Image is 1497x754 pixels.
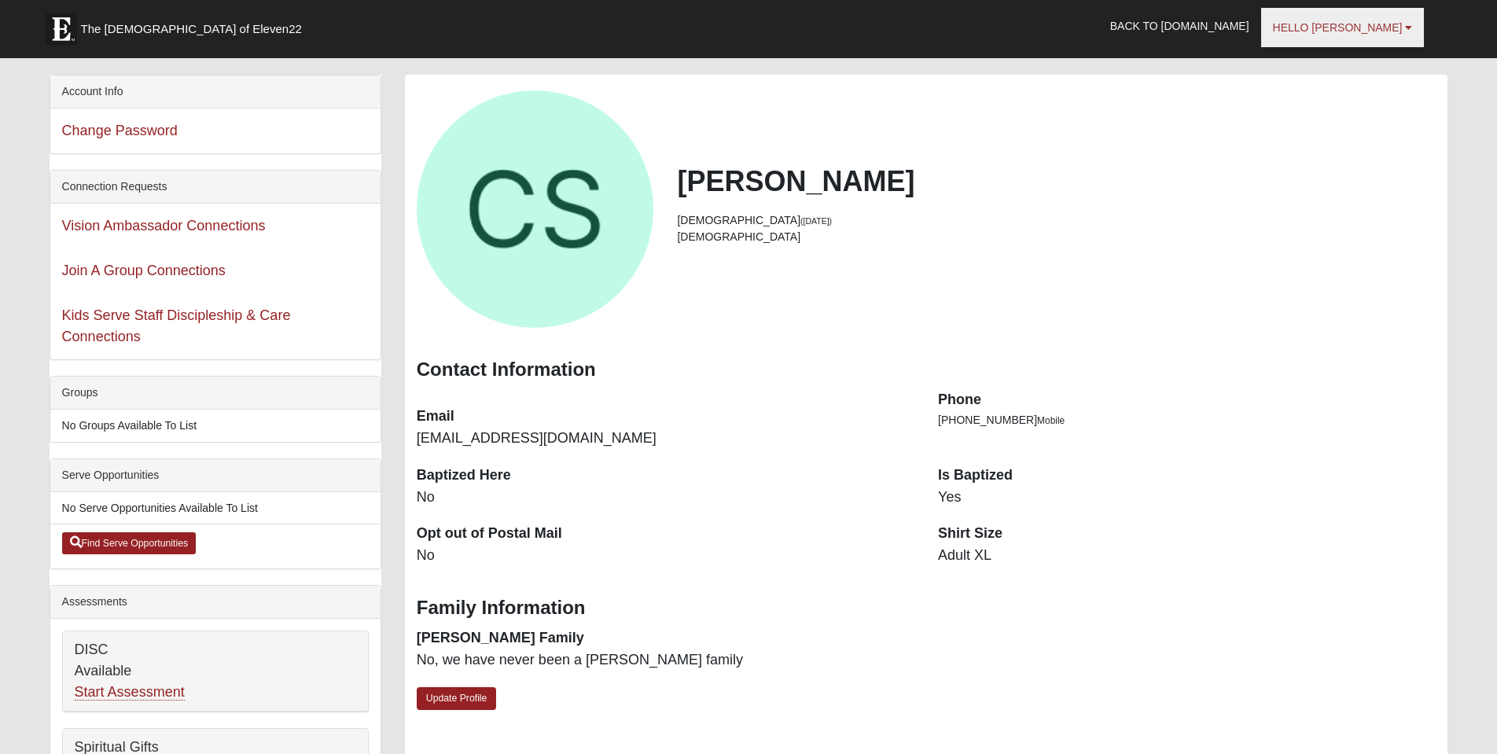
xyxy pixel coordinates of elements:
dt: [PERSON_NAME] Family [417,628,914,649]
span: Mobile [1037,415,1065,426]
li: [DEMOGRAPHIC_DATA] [677,229,1436,245]
a: Vision Ambassador Connections [62,218,266,234]
div: Connection Requests [50,171,381,204]
li: [DEMOGRAPHIC_DATA] [677,212,1436,229]
div: Serve Opportunities [50,459,381,492]
dd: No [417,487,914,508]
a: Join A Group Connections [62,263,226,278]
a: Change Password [62,123,178,138]
li: [PHONE_NUMBER] [938,412,1436,428]
dt: Email [417,406,914,427]
div: Account Info [50,75,381,109]
li: No Groups Available To List [50,410,381,442]
a: The [DEMOGRAPHIC_DATA] of Eleven22 [38,6,352,45]
dd: Yes [938,487,1436,508]
h3: Family Information [417,597,1436,620]
dt: Is Baptized [938,465,1436,486]
h2: [PERSON_NAME] [677,164,1436,198]
img: Eleven22 logo [46,13,77,45]
a: Back to [DOMAIN_NAME] [1098,6,1261,46]
a: Start Assessment [75,684,185,701]
dt: Opt out of Postal Mail [417,524,914,544]
li: No Serve Opportunities Available To List [50,492,381,524]
dd: No, we have never been a [PERSON_NAME] family [417,650,914,671]
a: Kids Serve Staff Discipleship & Care Connections [62,307,291,344]
small: ([DATE]) [800,216,832,226]
dt: Phone [938,390,1436,410]
dd: [EMAIL_ADDRESS][DOMAIN_NAME] [417,428,914,449]
div: DISC Available [63,631,368,712]
div: Groups [50,377,381,410]
span: Hello [PERSON_NAME] [1273,21,1403,34]
dt: Baptized Here [417,465,914,486]
span: The [DEMOGRAPHIC_DATA] of Eleven22 [81,21,302,37]
h3: Contact Information [417,359,1436,381]
div: Assessments [50,586,381,619]
a: Update Profile [417,687,497,710]
a: Hello [PERSON_NAME] [1261,8,1425,47]
dd: Adult XL [938,546,1436,566]
a: View Fullsize Photo [417,90,654,328]
a: Find Serve Opportunities [62,532,197,554]
dd: No [417,546,914,566]
dt: Shirt Size [938,524,1436,544]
